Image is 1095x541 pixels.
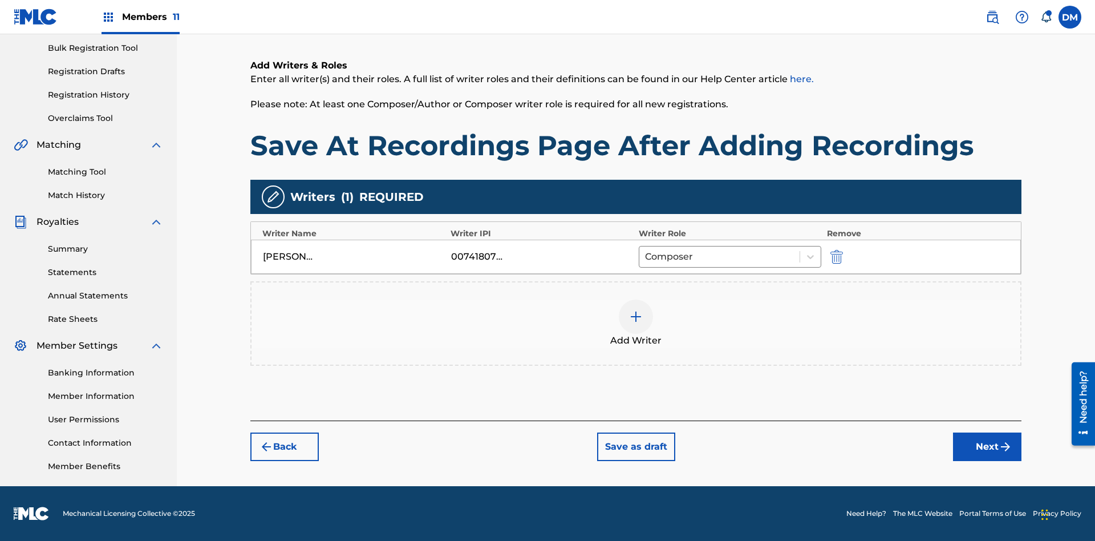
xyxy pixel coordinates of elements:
span: Writers [290,188,335,205]
div: Help [1011,6,1033,29]
a: Member Information [48,390,163,402]
a: Banking Information [48,367,163,379]
img: Top Rightsholders [102,10,115,24]
div: Writer Role [639,228,821,240]
img: MLC Logo [14,9,58,25]
img: logo [14,507,49,520]
div: Notifications [1040,11,1052,23]
span: Member Settings [36,339,117,353]
iframe: Chat Widget [1038,486,1095,541]
span: Add Writer [610,334,662,348]
span: REQUIRED [359,188,424,205]
div: Writer Name [262,228,445,240]
img: f7272a7cc735f4ea7f67.svg [999,440,1012,454]
a: Matching Tool [48,166,163,178]
img: Member Settings [14,339,27,353]
span: Matching [36,138,81,152]
a: Member Benefits [48,461,163,473]
a: Portal Terms of Use [959,508,1026,519]
div: User Menu [1058,6,1081,29]
div: Remove [827,228,1009,240]
img: expand [149,215,163,229]
img: Matching [14,138,28,152]
a: Summary [48,243,163,255]
button: Next [953,433,1021,461]
img: expand [149,138,163,152]
img: writers [266,190,280,204]
img: add [629,310,643,324]
button: Save as draft [597,433,675,461]
span: Royalties [36,215,79,229]
a: The MLC Website [893,508,952,519]
iframe: Resource Center [1063,358,1095,451]
img: Royalties [14,215,27,229]
div: Drag [1041,498,1048,532]
img: 7ee5dd4eb1f8a8e3ef2f.svg [259,440,273,454]
span: Enter all writer(s) and their roles. A full list of writer roles and their definitions can be fou... [250,74,814,84]
a: Public Search [981,6,1004,29]
img: help [1015,10,1029,24]
a: Overclaims Tool [48,112,163,124]
a: User Permissions [48,414,163,426]
span: 11 [173,11,180,22]
a: here. [790,74,814,84]
img: search [985,10,999,24]
a: Match History [48,189,163,201]
a: Bulk Registration Tool [48,42,163,54]
img: expand [149,339,163,353]
h6: Add Writers & Roles [250,59,1021,72]
span: ( 1 ) [341,188,354,205]
h1: Save At Recordings Page After Adding Recordings [250,128,1021,163]
a: Statements [48,267,163,278]
a: Privacy Policy [1033,508,1081,519]
span: Members [122,10,180,23]
button: Back [250,433,319,461]
img: 12a2ab48e56ec057fbd8.svg [830,250,843,264]
div: Writer IPI [451,228,633,240]
a: Registration History [48,89,163,101]
a: Annual Statements [48,290,163,302]
a: Registration Drafts [48,66,163,78]
span: Please note: At least one Composer/Author or Composer writer role is required for all new registr... [250,99,728,110]
a: Rate Sheets [48,313,163,325]
a: Contact Information [48,437,163,449]
span: Mechanical Licensing Collective © 2025 [63,508,195,519]
a: Need Help? [846,508,886,519]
